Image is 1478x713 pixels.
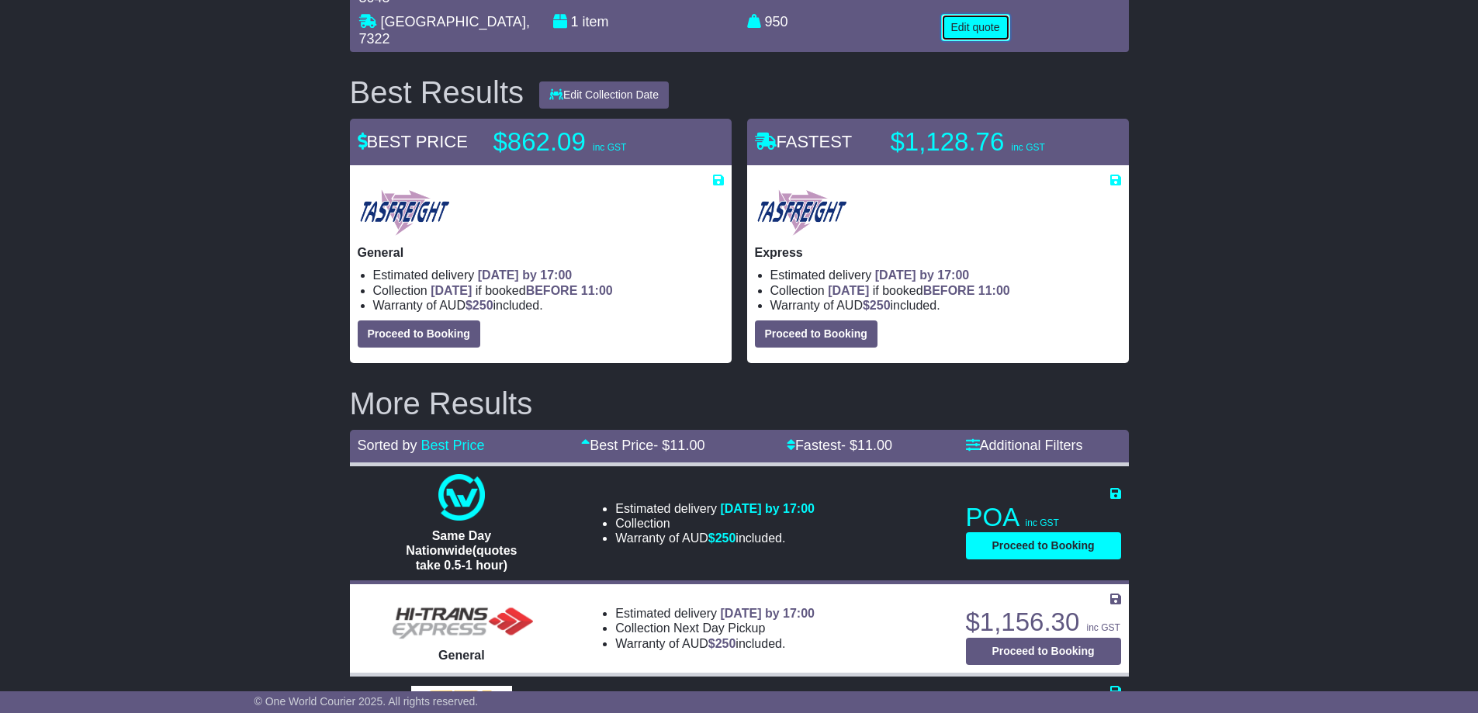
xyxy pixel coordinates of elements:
span: - $ [841,438,892,453]
li: Estimated delivery [373,268,724,282]
span: item [583,14,609,29]
span: if booked [431,284,612,297]
button: Proceed to Booking [966,532,1121,559]
span: 11.00 [670,438,704,453]
span: $ [466,299,493,312]
img: HiTrans (Machship): General [384,594,539,640]
p: POA [966,502,1121,533]
div: Best Results [342,75,532,109]
a: Additional Filters [966,438,1083,453]
span: inc GST [1011,142,1044,153]
p: $862.09 [493,126,687,157]
span: inc GST [1026,517,1059,528]
li: Warranty of AUD included. [615,636,815,651]
span: 11:00 [581,284,613,297]
span: , 7322 [359,14,530,47]
li: Warranty of AUD included. [615,531,815,545]
p: General [358,245,724,260]
li: Estimated delivery [615,501,815,516]
span: [DATE] by 17:00 [720,502,815,515]
p: Express [755,245,1121,260]
span: BEFORE [526,284,578,297]
span: [DATE] by 17:00 [720,607,815,620]
p: $1,128.76 [891,126,1085,157]
span: [DATE] by 17:00 [875,268,970,282]
span: [GEOGRAPHIC_DATA] [381,14,526,29]
span: © One World Courier 2025. All rights reserved. [254,695,479,708]
li: Warranty of AUD included. [770,298,1121,313]
span: BEFORE [923,284,975,297]
li: Estimated delivery [615,606,815,621]
span: [DATE] by 17:00 [478,268,573,282]
span: 250 [870,299,891,312]
img: One World Courier: Same Day Nationwide(quotes take 0.5-1 hour) [438,474,485,521]
span: 11:00 [978,284,1010,297]
span: General [438,649,485,662]
a: Fastest- $11.00 [787,438,892,453]
span: BEST PRICE [358,132,468,151]
span: - $ [653,438,704,453]
span: 250 [715,637,736,650]
span: 1 [571,14,579,29]
li: Collection [770,283,1121,298]
li: Collection [615,516,815,531]
button: Proceed to Booking [966,638,1121,665]
span: inc GST [1086,622,1120,633]
button: Edit quote [941,14,1010,41]
span: Same Day Nationwide(quotes take 0.5-1 hour) [406,529,517,572]
span: $ [708,531,736,545]
span: 950 [765,14,788,29]
a: Best Price [421,438,485,453]
li: Estimated delivery [770,268,1121,282]
span: Next Day Pickup [673,621,765,635]
img: Tasfreight: General [358,188,452,237]
li: Collection [615,621,815,635]
button: Proceed to Booking [755,320,877,348]
img: Tasfreight: Express [755,188,849,237]
h2: More Results [350,386,1129,421]
span: 250 [715,531,736,545]
span: FASTEST [755,132,853,151]
span: if booked [828,284,1009,297]
span: $ [863,299,891,312]
span: 11.00 [857,438,892,453]
li: Collection [373,283,724,298]
span: [DATE] [828,284,869,297]
span: [DATE] [431,284,472,297]
span: inc GST [593,142,626,153]
button: Proceed to Booking [358,320,480,348]
span: 250 [472,299,493,312]
p: $1,156.30 [966,607,1121,638]
span: Sorted by [358,438,417,453]
span: $ [708,637,736,650]
li: Warranty of AUD included. [373,298,724,313]
a: Best Price- $11.00 [581,438,704,453]
button: Edit Collection Date [539,81,669,109]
